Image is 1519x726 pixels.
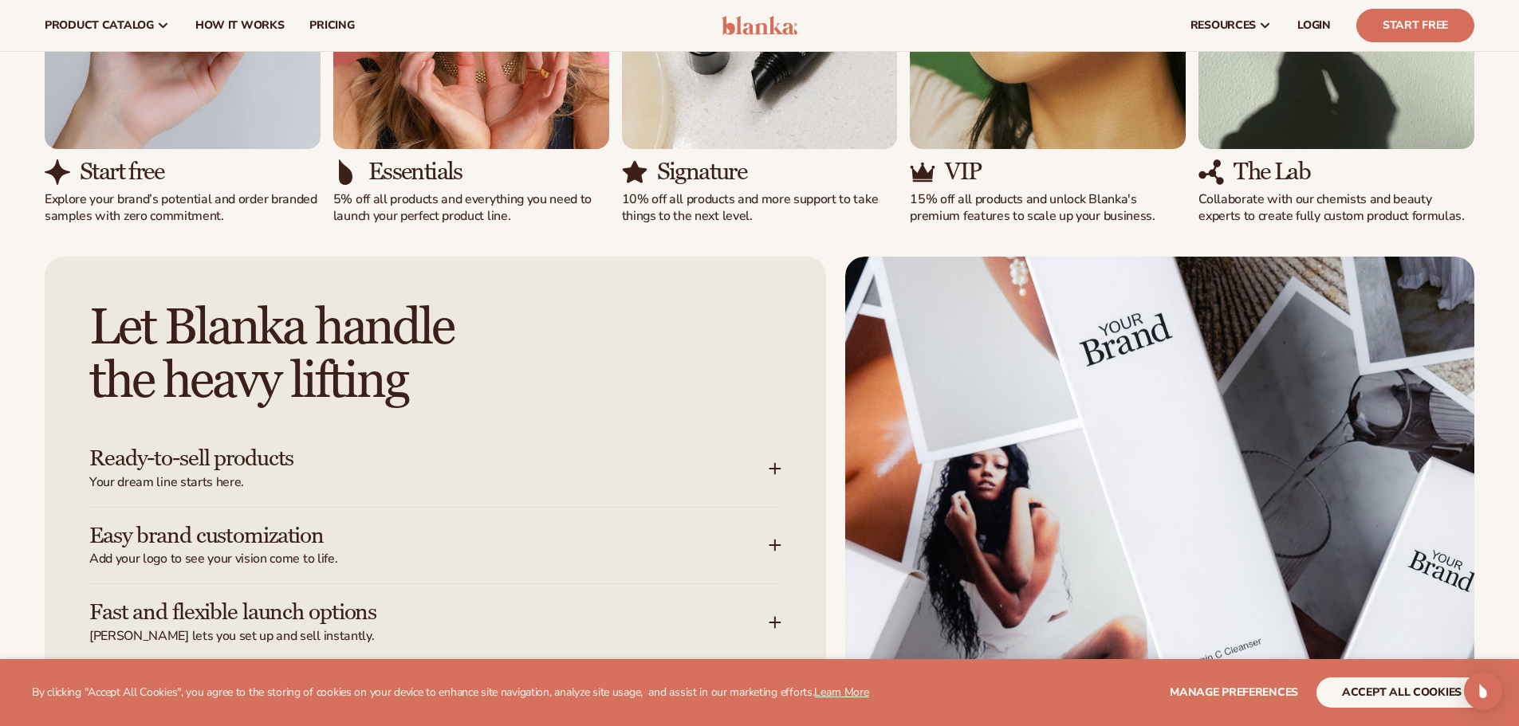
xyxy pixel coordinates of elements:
p: Collaborate with our chemists and beauty experts to create fully custom product formulas. [1198,191,1474,225]
img: Shopify Image 10 [333,159,359,185]
p: By clicking "Accept All Cookies", you agree to the storing of cookies on your device to enhance s... [32,686,869,700]
button: accept all cookies [1316,677,1487,708]
p: Explore your brand’s potential and order branded samples with zero commitment. [45,191,321,225]
h3: Fast and flexible launch options [89,600,721,625]
span: product catalog [45,19,154,32]
h3: Ready-to-sell products [89,446,721,471]
span: pricing [309,19,354,32]
span: [PERSON_NAME] lets you set up and sell instantly. [89,628,769,645]
h3: Essentials [368,159,462,185]
img: Shopify Image 16 [1198,159,1224,185]
p: 15% off all products and unlock Blanka's premium features to scale up your business. [910,191,1186,225]
h2: Let Blanka handle the heavy lifting [89,301,781,408]
img: Shopify Image 12 [622,159,647,185]
h3: Signature [657,159,747,185]
img: logo [722,16,797,35]
a: Learn More [814,685,868,700]
span: Manage preferences [1170,685,1298,700]
button: Manage preferences [1170,677,1298,708]
h3: Start free [80,159,163,185]
h3: VIP [945,159,981,185]
span: Add your logo to see your vision come to life. [89,551,769,567]
img: Shopify Image 14 [910,159,935,185]
h3: The Lab [1234,159,1310,185]
h3: Easy brand customization [89,524,721,548]
div: Open Intercom Messenger [1464,672,1502,710]
a: Start Free [1356,9,1474,42]
span: Your dream line starts here. [89,474,769,491]
p: 5% off all products and everything you need to launch your perfect product line. [333,191,609,225]
span: resources [1190,19,1256,32]
p: 10% off all products and more support to take things to the next level. [622,191,898,225]
span: How It Works [195,19,285,32]
span: LOGIN [1297,19,1331,32]
img: Shopify Image 8 [45,159,70,185]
